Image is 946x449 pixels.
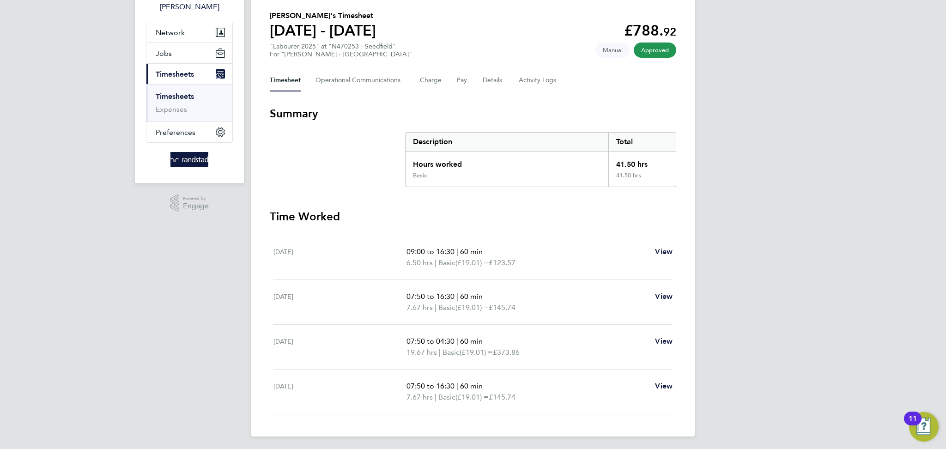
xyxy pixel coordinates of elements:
button: Timesheet [270,69,301,91]
a: Timesheets [156,92,194,101]
span: £145.74 [489,393,515,401]
span: | [435,258,437,267]
button: Details [483,69,504,91]
div: [DATE] [273,246,406,268]
span: (£19.01) = [455,303,489,312]
button: Charge [420,69,442,91]
div: 41.50 hrs [608,172,676,187]
a: View [655,381,673,392]
app-decimal: £788. [624,22,676,39]
span: 7.67 hrs [406,303,433,312]
a: Powered byEngage [170,194,209,212]
span: Basic [438,392,455,403]
div: For "[PERSON_NAME] - [GEOGRAPHIC_DATA]" [270,50,412,58]
span: Basic [438,257,455,268]
h3: Time Worked [270,209,676,224]
span: | [456,382,458,390]
div: Basic [413,172,427,179]
div: Description [406,133,608,151]
span: (£19.01) = [455,393,489,401]
h3: Summary [270,106,676,121]
span: Timesheets [156,70,194,79]
span: Network [156,28,185,37]
span: Jobs [156,49,172,58]
div: 41.50 hrs [608,152,676,172]
span: Preferences [156,128,195,137]
a: Go to home page [146,152,233,167]
span: 92 [663,25,676,38]
button: Timesheets [146,64,232,84]
span: 6.50 hrs [406,258,433,267]
span: Basic [443,347,460,358]
button: Operational Communications [315,69,405,91]
button: Preferences [146,122,232,142]
div: "Labourer 2025" at "N470253 - Seedfield" [270,42,412,58]
button: Open Resource Center, 11 new notifications [909,412,939,442]
span: | [439,348,441,357]
span: (£19.01) = [455,258,489,267]
span: 60 min [460,247,483,256]
span: View [655,382,673,390]
span: 60 min [460,292,483,301]
span: | [456,247,458,256]
span: | [435,303,437,312]
span: | [456,292,458,301]
span: Engage [183,202,209,210]
h2: [PERSON_NAME]'s Timesheet [270,10,376,21]
div: [DATE] [273,381,406,403]
div: 11 [909,419,917,431]
span: Louis Barnfield [146,1,233,12]
a: Expenses [156,105,187,114]
span: (£19.01) = [460,348,493,357]
span: This timesheet has been approved. [634,42,676,58]
span: 07:50 to 16:30 [406,382,455,390]
div: Timesheets [146,84,232,121]
span: This timesheet was manually created. [595,42,630,58]
a: View [655,336,673,347]
div: Summary [405,132,676,187]
span: 07:50 to 04:30 [406,337,455,346]
button: Network [146,22,232,42]
div: Total [608,133,676,151]
div: [DATE] [273,291,406,313]
a: View [655,246,673,257]
button: Activity Logs [519,69,558,91]
span: View [655,337,673,346]
a: View [655,291,673,302]
button: Jobs [146,43,232,63]
div: Hours worked [406,152,608,172]
span: | [435,393,437,401]
span: £373.86 [493,348,520,357]
span: View [655,292,673,301]
span: 07:50 to 16:30 [406,292,455,301]
span: 7.67 hrs [406,393,433,401]
span: £123.57 [489,258,515,267]
span: 60 min [460,382,483,390]
span: | [456,337,458,346]
h1: [DATE] - [DATE] [270,21,376,40]
span: Powered by [183,194,209,202]
span: 19.67 hrs [406,348,437,357]
span: 60 min [460,337,483,346]
div: [DATE] [273,336,406,358]
span: Basic [438,302,455,313]
span: 09:00 to 16:30 [406,247,455,256]
section: Timesheet [270,106,676,414]
span: £145.74 [489,303,515,312]
span: View [655,247,673,256]
button: Pay [457,69,468,91]
img: randstad-logo-retina.png [170,152,209,167]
